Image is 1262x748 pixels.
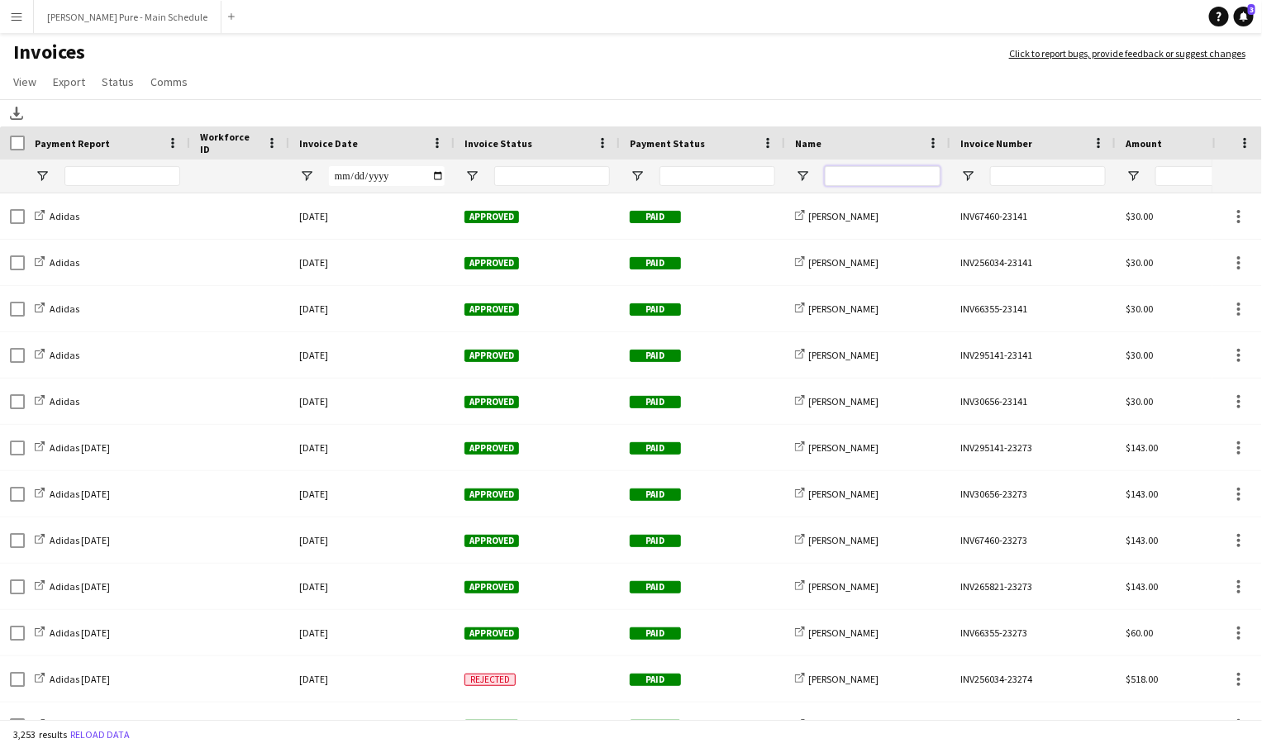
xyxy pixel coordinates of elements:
[630,488,681,501] span: Paid
[35,210,79,222] a: Adidas
[1126,303,1153,315] span: $30.00
[808,627,879,639] span: [PERSON_NAME]
[35,534,110,546] a: Adidas [DATE]
[50,441,110,454] span: Adidas [DATE]
[299,169,314,183] button: Open Filter Menu
[808,534,879,546] span: [PERSON_NAME]
[289,564,455,609] div: [DATE]
[630,350,681,362] span: Paid
[67,726,133,744] button: Reload data
[102,74,134,89] span: Status
[795,169,810,183] button: Open Filter Menu
[808,349,879,361] span: [PERSON_NAME]
[464,674,516,686] span: Rejected
[35,169,50,183] button: Open Filter Menu
[1126,395,1153,407] span: $30.00
[329,166,445,186] input: Invoice Date Filter Input
[35,673,110,685] a: Adidas [DATE]
[1234,7,1254,26] a: 3
[299,137,358,150] span: Invoice Date
[808,303,879,315] span: [PERSON_NAME]
[35,580,110,593] a: Adidas [DATE]
[464,396,519,408] span: Approved
[464,488,519,501] span: Approved
[1126,210,1153,222] span: $30.00
[630,257,681,269] span: Paid
[35,256,79,269] a: Adidas
[289,656,455,702] div: [DATE]
[960,137,1032,150] span: Invoice Number
[464,350,519,362] span: Approved
[950,703,1116,748] div: INV256034-23355
[200,131,260,155] span: Workforce ID
[150,74,188,89] span: Comms
[630,396,681,408] span: Paid
[1126,488,1158,500] span: $143.00
[1126,441,1158,454] span: $143.00
[825,166,941,186] input: Name Filter Input
[289,332,455,378] div: [DATE]
[35,137,110,150] span: Payment Report
[950,517,1116,563] div: INV67460-23273
[1126,627,1153,639] span: $60.00
[808,673,879,685] span: [PERSON_NAME]
[808,256,879,269] span: [PERSON_NAME]
[950,471,1116,517] div: INV30656-23273
[1126,256,1153,269] span: $30.00
[35,303,79,315] a: Adidas
[95,71,140,93] a: Status
[464,442,519,455] span: Approved
[1126,673,1158,685] span: $518.00
[464,627,519,640] span: Approved
[34,1,221,33] button: [PERSON_NAME] Pure - Main Schedule
[289,517,455,563] div: [DATE]
[289,240,455,285] div: [DATE]
[46,71,92,93] a: Export
[1126,580,1158,593] span: $143.00
[1126,534,1158,546] span: $143.00
[950,332,1116,378] div: INV295141-23141
[630,211,681,223] span: Paid
[35,349,79,361] a: Adidas
[1126,349,1153,361] span: $30.00
[990,166,1106,186] input: Invoice Number Filter Input
[464,535,519,547] span: Approved
[1126,169,1141,183] button: Open Filter Menu
[630,535,681,547] span: Paid
[464,211,519,223] span: Approved
[464,257,519,269] span: Approved
[64,166,180,186] input: Payment Report Filter Input
[494,166,610,186] input: Invoice Status Filter Input
[50,534,110,546] span: Adidas [DATE]
[950,193,1116,239] div: INV67460-23141
[950,610,1116,655] div: INV66355-23273
[289,703,455,748] div: [DATE]
[50,673,110,685] span: Adidas [DATE]
[35,627,110,639] a: Adidas [DATE]
[960,169,975,183] button: Open Filter Menu
[630,627,681,640] span: Paid
[35,441,110,454] a: Adidas [DATE]
[808,580,879,593] span: [PERSON_NAME]
[7,103,26,123] app-action-btn: Download
[1126,137,1162,150] span: Amount
[50,210,79,222] span: Adidas
[1248,4,1255,15] span: 3
[35,395,79,407] a: Adidas
[950,656,1116,702] div: INV256034-23274
[53,74,85,89] span: Export
[50,395,79,407] span: Adidas
[950,286,1116,331] div: INV66355-23141
[289,193,455,239] div: [DATE]
[464,581,519,593] span: Approved
[7,71,43,93] a: View
[630,674,681,686] span: Paid
[950,564,1116,609] div: INV265821-23273
[50,256,79,269] span: Adidas
[289,610,455,655] div: [DATE]
[13,74,36,89] span: View
[144,71,194,93] a: Comms
[950,425,1116,470] div: INV295141-23273
[464,169,479,183] button: Open Filter Menu
[808,441,879,454] span: [PERSON_NAME]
